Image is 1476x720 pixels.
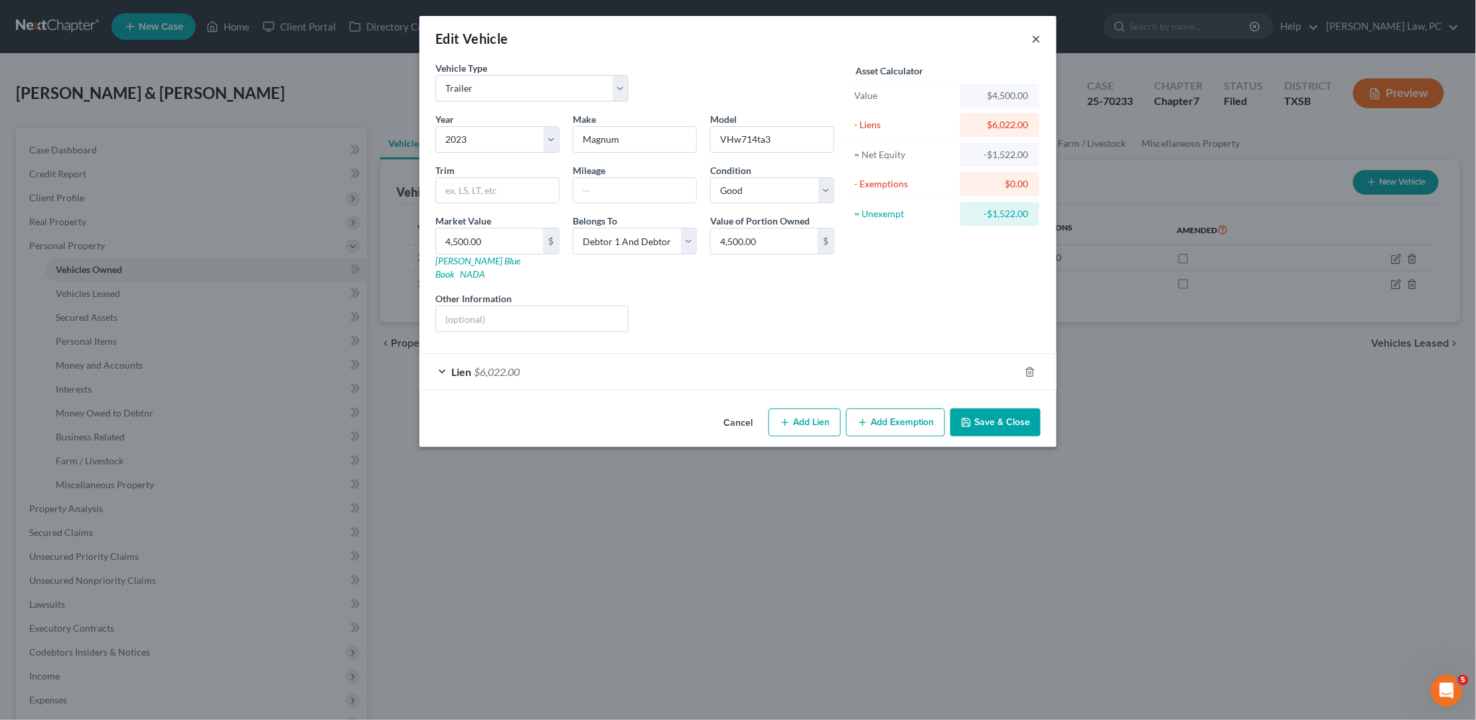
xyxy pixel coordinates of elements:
[854,148,954,161] div: = Net Equity
[436,178,559,203] input: ex. LS, LT, etc
[436,228,543,254] input: 0.00
[711,127,834,152] input: ex. Altima
[769,408,841,436] button: Add Lien
[854,177,954,191] div: - Exemptions
[971,207,1029,221] div: -$1,522.00
[971,177,1029,191] div: $0.00
[846,408,945,436] button: Add Exemption
[435,163,455,177] label: Trim
[573,114,596,125] span: Make
[971,89,1029,102] div: $4,500.00
[711,228,818,254] input: 0.00
[474,365,520,378] span: $6,022.00
[818,228,834,254] div: $
[436,306,628,331] input: (optional)
[435,255,520,280] a: [PERSON_NAME] Blue Book
[713,410,763,436] button: Cancel
[854,118,954,132] div: - Liens
[573,178,696,203] input: --
[460,268,485,280] a: NADA
[1031,31,1041,46] button: ×
[435,292,512,306] label: Other Information
[573,215,617,226] span: Belongs To
[950,408,1041,436] button: Save & Close
[710,163,751,177] label: Condition
[451,365,471,378] span: Lien
[710,112,737,126] label: Model
[854,207,954,221] div: = Unexempt
[710,214,810,228] label: Value of Portion Owned
[1431,675,1463,707] iframe: Intercom live chat
[573,163,605,177] label: Mileage
[855,64,923,78] label: Asset Calculator
[854,89,954,102] div: Value
[971,148,1029,161] div: -$1,522.00
[435,29,508,48] div: Edit Vehicle
[435,112,454,126] label: Year
[543,228,559,254] div: $
[573,127,696,152] input: ex. Nissan
[971,118,1029,132] div: $6,022.00
[1458,675,1469,685] span: 5
[435,61,487,75] label: Vehicle Type
[435,214,491,228] label: Market Value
